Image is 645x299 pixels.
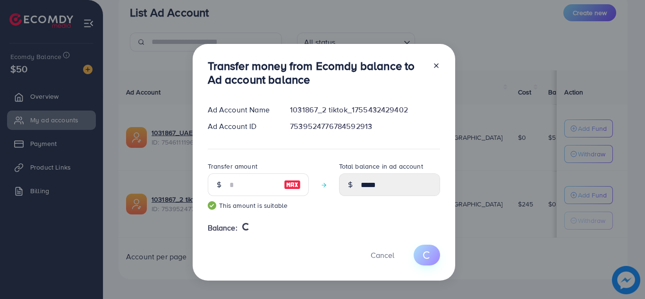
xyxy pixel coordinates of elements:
[339,162,423,171] label: Total balance in ad account
[200,104,283,115] div: Ad Account Name
[200,121,283,132] div: Ad Account ID
[371,250,394,260] span: Cancel
[208,162,257,171] label: Transfer amount
[208,222,238,233] span: Balance:
[359,245,406,265] button: Cancel
[208,59,425,86] h3: Transfer money from Ecomdy balance to Ad account balance
[282,104,447,115] div: 1031867_2 tiktok_1755432429402
[208,201,216,210] img: guide
[208,201,309,210] small: This amount is suitable
[282,121,447,132] div: 7539524776784592913
[284,179,301,190] img: image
